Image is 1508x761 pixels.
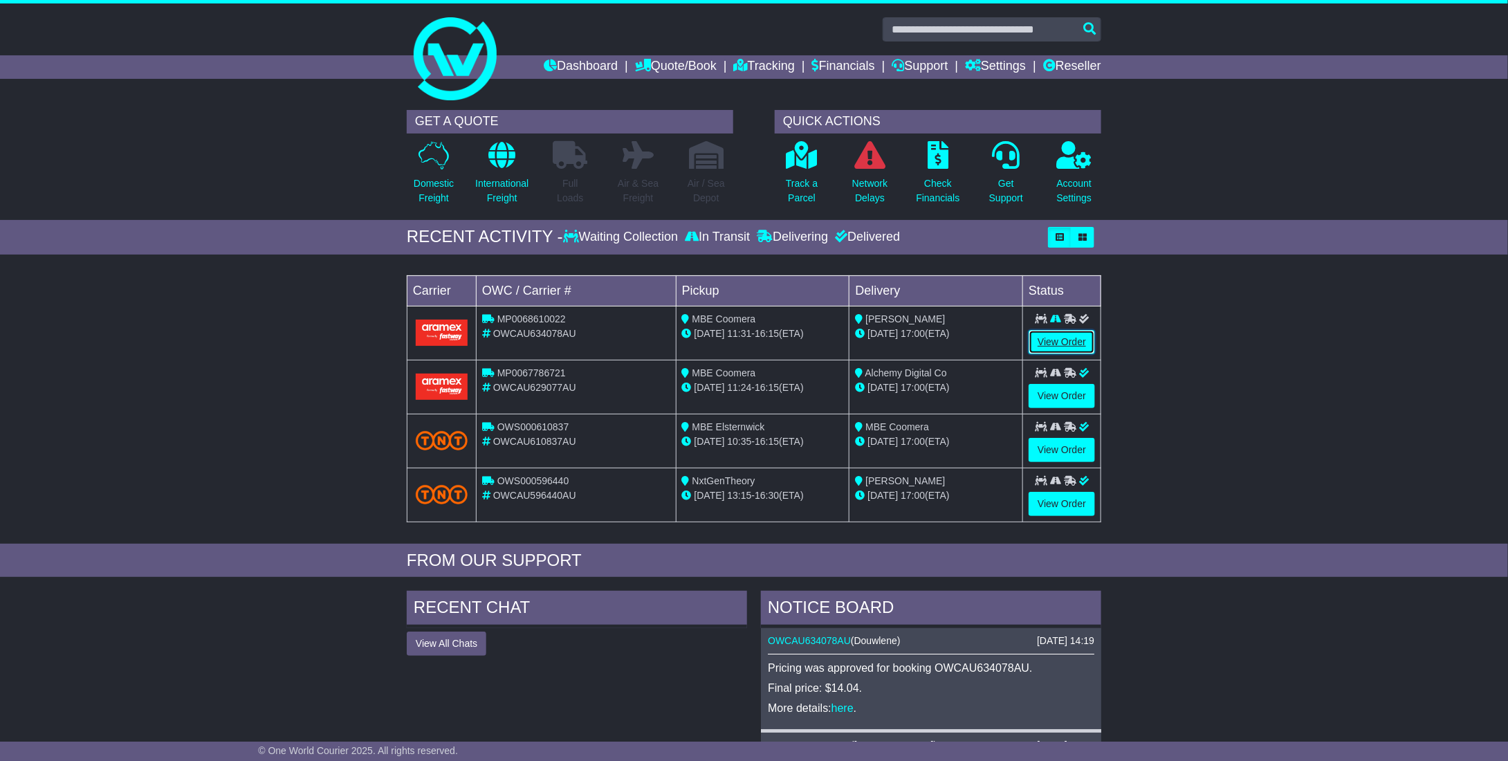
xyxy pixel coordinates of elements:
[867,328,898,339] span: [DATE]
[258,745,458,756] span: © One World Courier 2025. All rights reserved.
[682,380,844,395] div: - (ETA)
[497,421,569,432] span: OWS000610837
[475,140,529,213] a: InternationalFreight
[553,176,587,205] p: Full Loads
[755,490,779,501] span: 16:30
[692,313,756,324] span: MBE Coomera
[407,110,733,134] div: GET A QUOTE
[917,176,960,205] p: Check Financials
[682,327,844,341] div: - (ETA)
[1023,275,1101,306] td: Status
[407,275,477,306] td: Carrier
[1057,176,1092,205] p: Account Settings
[855,380,1017,395] div: (ETA)
[865,367,947,378] span: Alchemy Digital Co
[855,488,1017,503] div: (ETA)
[695,382,725,393] span: [DATE]
[1043,55,1101,79] a: Reseller
[831,230,900,245] div: Delivered
[785,140,818,213] a: Track aParcel
[865,313,945,324] span: [PERSON_NAME]
[755,382,779,393] span: 16:15
[768,740,851,751] a: OWCAU629077AU
[768,635,1094,647] div: ( )
[1029,384,1095,408] a: View Order
[407,632,486,656] button: View All Chats
[755,436,779,447] span: 16:15
[728,490,752,501] span: 13:15
[1029,438,1095,462] a: View Order
[831,702,854,714] a: here
[1029,330,1095,354] a: View Order
[682,488,844,503] div: - (ETA)
[965,55,1026,79] a: Settings
[775,110,1101,134] div: QUICK ACTIONS
[695,328,725,339] span: [DATE]
[852,176,888,205] p: Network Delays
[728,328,752,339] span: 11:31
[768,702,1094,715] p: More details: .
[695,436,725,447] span: [DATE]
[865,421,929,432] span: MBE Coomera
[692,367,756,378] span: MBE Coomera
[475,176,528,205] p: International Freight
[854,635,897,646] span: Douwlene
[1037,740,1094,751] div: [DATE] 11:29
[901,328,925,339] span: 17:00
[497,313,566,324] span: MP0068610022
[477,275,677,306] td: OWC / Carrier #
[407,591,747,628] div: RECENT CHAT
[692,475,755,486] span: NxtGenTheory
[1037,635,1094,647] div: [DATE] 14:19
[855,327,1017,341] div: (ETA)
[901,490,925,501] span: 17:00
[786,176,818,205] p: Track a Parcel
[695,490,725,501] span: [DATE]
[414,176,454,205] p: Domestic Freight
[812,55,875,79] a: Financials
[544,55,618,79] a: Dashboard
[493,490,576,501] span: OWCAU596440AU
[416,320,468,345] img: Aramex.png
[768,635,851,646] a: OWCAU634078AU
[493,328,576,339] span: OWCAU634078AU
[901,382,925,393] span: 17:00
[1056,140,1093,213] a: AccountSettings
[728,382,752,393] span: 11:24
[413,140,454,213] a: DomesticFreight
[901,436,925,447] span: 17:00
[688,176,725,205] p: Air / Sea Depot
[728,436,752,447] span: 10:35
[892,55,948,79] a: Support
[734,55,795,79] a: Tracking
[497,367,566,378] span: MP0067786721
[867,382,898,393] span: [DATE]
[407,551,1101,571] div: FROM OUR SUPPORT
[755,328,779,339] span: 16:15
[692,421,765,432] span: MBE Elsternwick
[768,681,1094,695] p: Final price: $14.04.
[768,740,1094,751] div: ( )
[768,661,1094,675] p: Pricing was approved for booking OWCAU634078AU.
[681,230,753,245] div: In Transit
[493,382,576,393] span: OWCAU629077AU
[407,227,563,247] div: RECENT ACTIVITY -
[563,230,681,245] div: Waiting Collection
[753,230,831,245] div: Delivering
[416,431,468,450] img: TNT_Domestic.png
[416,374,468,399] img: Aramex.png
[916,140,961,213] a: CheckFinancials
[865,475,945,486] span: [PERSON_NAME]
[989,140,1024,213] a: GetSupport
[682,434,844,449] div: - (ETA)
[854,740,934,751] span: [PERSON_NAME]
[867,490,898,501] span: [DATE]
[676,275,849,306] td: Pickup
[1029,492,1095,516] a: View Order
[761,591,1101,628] div: NOTICE BOARD
[849,275,1023,306] td: Delivery
[493,436,576,447] span: OWCAU610837AU
[852,140,888,213] a: NetworkDelays
[635,55,717,79] a: Quote/Book
[867,436,898,447] span: [DATE]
